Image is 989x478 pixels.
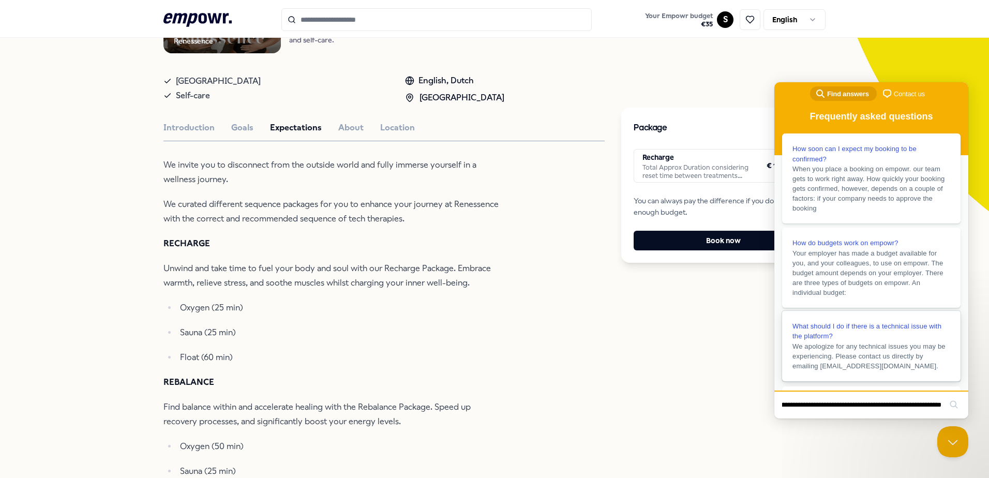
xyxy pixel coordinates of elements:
[717,11,733,28] button: S
[174,35,213,47] div: Renessence
[643,10,715,31] button: Your Empowr budget€35
[774,82,968,419] iframe: Help Scout Beacon - Live Chat, Contact Form, and Knowledge Base
[163,158,500,187] p: We invite you to disconnect from the outside world and fully immerse yourself in a wellness journey.
[180,439,500,454] p: Oxygen (50 min)
[270,121,322,135] button: Expectations
[163,377,214,387] strong: REBALANCE
[281,8,592,31] input: Search for products, categories or subcategories
[163,121,215,135] button: Introduction
[634,195,813,218] span: You can always pay the difference if you don't have enough budget.
[645,12,713,20] span: Your Empowr budget
[645,20,713,28] span: € 35
[634,231,813,250] button: Book now
[634,122,667,135] h3: Package
[641,9,717,31] a: Your Empowr budget€35
[405,91,504,104] div: [GEOGRAPHIC_DATA]
[380,121,415,135] button: Location
[180,350,500,365] p: Float (60 min)
[180,301,500,315] p: Oxygen (25 min)
[180,325,500,340] p: Sauna (25 min)
[338,121,364,135] button: About
[937,426,968,457] iframe: Help Scout Beacon - Close
[163,238,210,248] strong: RECHARGE
[163,197,500,226] p: We curated different sequence packages for you to enhance your journey at Renessence with the cor...
[163,261,500,290] p: Unwind and take time to fuel your body and soul with our Recharge Package. Embrace warmth, reliev...
[405,74,504,87] div: English, Dutch
[176,88,210,103] span: Self-care
[176,74,261,88] span: [GEOGRAPHIC_DATA]
[163,400,500,429] p: Find balance within and accelerate healing with the Rebalance Package. Speed up recovery processe...
[231,121,253,135] button: Goals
